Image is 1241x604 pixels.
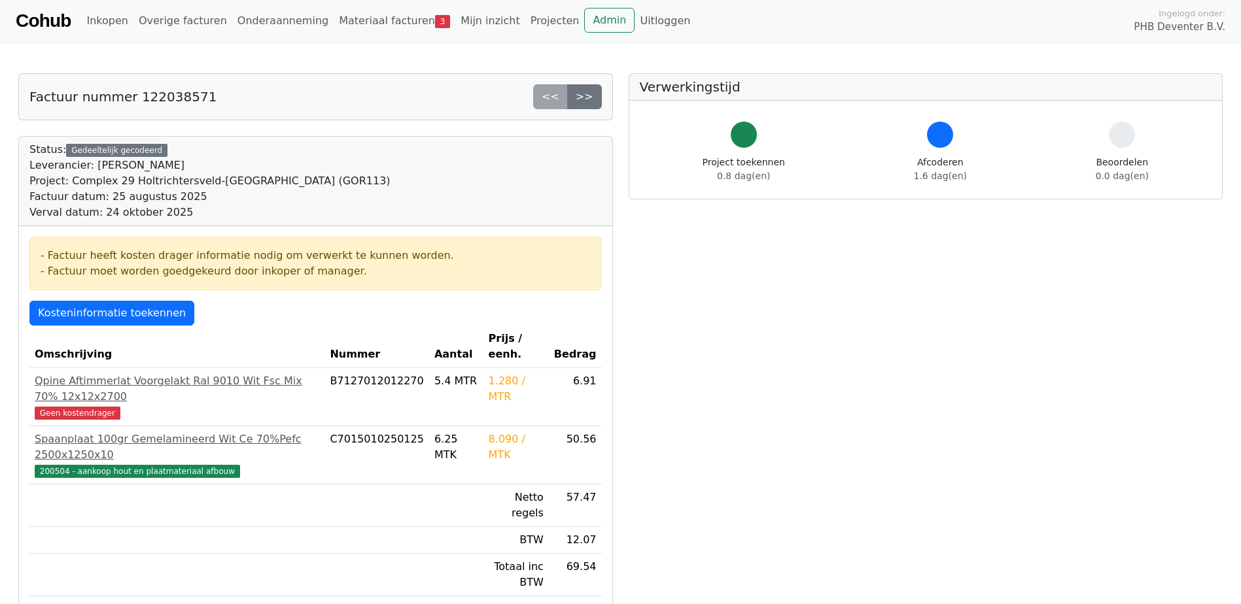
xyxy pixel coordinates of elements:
[1096,171,1149,181] span: 0.0 dag(en)
[549,554,602,596] td: 69.54
[29,326,324,368] th: Omschrijving
[324,426,429,484] td: C7015010250125
[35,407,120,420] span: Geen kostendrager
[435,15,450,28] span: 3
[549,426,602,484] td: 50.56
[914,171,967,181] span: 1.6 dag(en)
[29,173,391,189] div: Project: Complex 29 Holtrichtersveld-[GEOGRAPHIC_DATA] (GOR113)
[489,373,544,405] div: 1.280 / MTR
[525,8,585,34] a: Projecten
[66,144,167,157] div: Gedeeltelijk gecodeerd
[1134,20,1225,35] span: PHB Deventer B.V.
[41,263,591,279] div: - Factuur moet worden goedgekeurd door inkoper of manager.
[324,326,429,368] th: Nummer
[434,431,478,463] div: 6.25 MTK
[29,301,194,326] a: Kosteninformatie toekennen
[483,326,549,368] th: Prijs / eenh.
[29,89,217,105] h5: Factuur nummer 122038571
[567,84,602,109] a: >>
[29,205,391,220] div: Verval datum: 24 oktober 2025
[717,171,770,181] span: 0.8 dag(en)
[914,156,967,183] div: Afcoderen
[489,431,544,463] div: 8.090 / MTK
[133,8,232,34] a: Overige facturen
[232,8,334,34] a: Onderaanneming
[324,368,429,426] td: B7127012012270
[35,373,319,420] a: Qpine Aftimmerlat Voorgelakt Ral 9010 Wit Fsc Mix 70% 12x12x2700Geen kostendrager
[549,484,602,527] td: 57.47
[434,373,478,389] div: 5.4 MTR
[1159,7,1225,20] span: Ingelogd onder:
[703,156,785,183] div: Project toekennen
[35,465,240,478] span: 200504 - aankoop hout en plaatmateriaal afbouw
[455,8,525,34] a: Mijn inzicht
[29,189,391,205] div: Factuur datum: 25 augustus 2025
[29,142,391,220] div: Status:
[81,8,133,34] a: Inkopen
[483,527,549,554] td: BTW
[483,554,549,596] td: Totaal inc BTW
[41,248,591,263] div: - Factuur heeft kosten drager informatie nodig om verwerkt te kunnen worden.
[640,79,1212,95] h5: Verwerkingstijd
[429,326,483,368] th: Aantal
[1096,156,1149,183] div: Beoordelen
[483,484,549,527] td: Netto regels
[35,373,319,405] div: Qpine Aftimmerlat Voorgelakt Ral 9010 Wit Fsc Mix 70% 12x12x2700
[35,431,319,478] a: Spaanplaat 100gr Gemelamineerd Wit Ce 70%Pefc 2500x1250x10200504 - aankoop hout en plaatmateriaal...
[29,158,391,173] div: Leverancier: [PERSON_NAME]
[35,431,319,463] div: Spaanplaat 100gr Gemelamineerd Wit Ce 70%Pefc 2500x1250x10
[549,368,602,426] td: 6.91
[584,8,635,33] a: Admin
[549,527,602,554] td: 12.07
[16,5,71,37] a: Cohub
[635,8,695,34] a: Uitloggen
[549,326,602,368] th: Bedrag
[334,8,455,34] a: Materiaal facturen3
